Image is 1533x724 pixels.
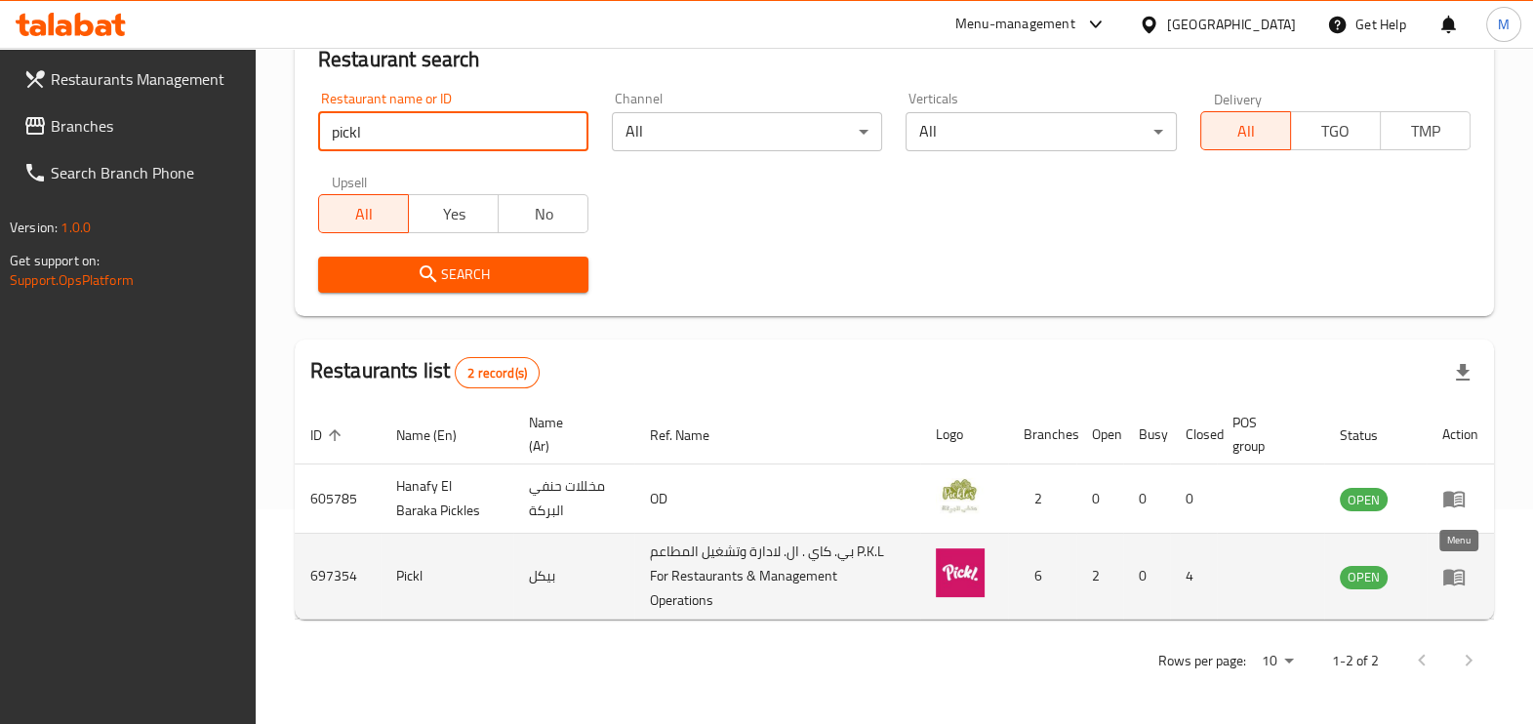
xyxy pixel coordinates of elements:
[498,194,588,233] button: No
[506,200,581,228] span: No
[10,215,58,240] span: Version:
[318,112,588,151] input: Search for restaurant name or ID..
[295,534,381,620] td: 697354
[8,102,256,149] a: Branches
[295,464,381,534] td: 605785
[1439,349,1486,396] div: Export file
[1167,14,1296,35] div: [GEOGRAPHIC_DATA]
[955,13,1075,36] div: Menu-management
[634,534,920,620] td: بي. كاي . ال. لادارة وتشغيل المطاعم P.K.L For Restaurants & Management Operations
[1340,489,1388,511] span: OPEN
[1008,534,1076,620] td: 6
[332,175,368,188] label: Upsell
[1427,405,1494,464] th: Action
[455,357,540,388] div: Total records count
[8,56,256,102] a: Restaurants Management
[612,112,882,151] div: All
[1299,117,1373,145] span: TGO
[1170,534,1217,620] td: 4
[51,114,240,138] span: Branches
[295,405,1494,620] table: enhanced table
[8,149,256,196] a: Search Branch Phone
[1254,647,1301,676] div: Rows per page:
[381,464,513,534] td: Hanafy El Baraka Pickles
[1076,405,1123,464] th: Open
[310,423,347,447] span: ID
[381,534,513,620] td: Pickl
[327,200,401,228] span: All
[1123,405,1170,464] th: Busy
[1123,534,1170,620] td: 0
[1209,117,1283,145] span: All
[1170,405,1217,464] th: Closed
[1498,14,1510,35] span: M
[1332,649,1379,673] p: 1-2 of 2
[1389,117,1463,145] span: TMP
[10,248,100,273] span: Get support on:
[334,262,573,287] span: Search
[1340,488,1388,511] div: OPEN
[1158,649,1246,673] p: Rows per page:
[1008,405,1076,464] th: Branches
[1380,111,1471,150] button: TMP
[1008,464,1076,534] td: 2
[417,200,491,228] span: Yes
[1200,111,1291,150] button: All
[396,423,482,447] span: Name (En)
[51,161,240,184] span: Search Branch Phone
[408,194,499,233] button: Yes
[513,534,634,620] td: بيكل
[310,356,540,388] h2: Restaurants list
[1340,423,1403,447] span: Status
[1123,464,1170,534] td: 0
[529,411,611,458] span: Name (Ar)
[456,364,539,382] span: 2 record(s)
[10,267,134,293] a: Support.OpsPlatform
[1340,566,1388,589] div: OPEN
[1290,111,1381,150] button: TGO
[1076,464,1123,534] td: 0
[513,464,634,534] td: مخللات حنفي البركة
[936,548,985,597] img: Pickl
[318,194,409,233] button: All
[1076,534,1123,620] td: 2
[936,470,985,519] img: Hanafy El Baraka Pickles
[61,215,91,240] span: 1.0.0
[650,423,735,447] span: Ref. Name
[906,112,1176,151] div: All
[1170,464,1217,534] td: 0
[634,464,920,534] td: OD
[1232,411,1301,458] span: POS group
[1214,92,1263,105] label: Delivery
[318,45,1471,74] h2: Restaurant search
[1340,566,1388,588] span: OPEN
[51,67,240,91] span: Restaurants Management
[318,257,588,293] button: Search
[920,405,1008,464] th: Logo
